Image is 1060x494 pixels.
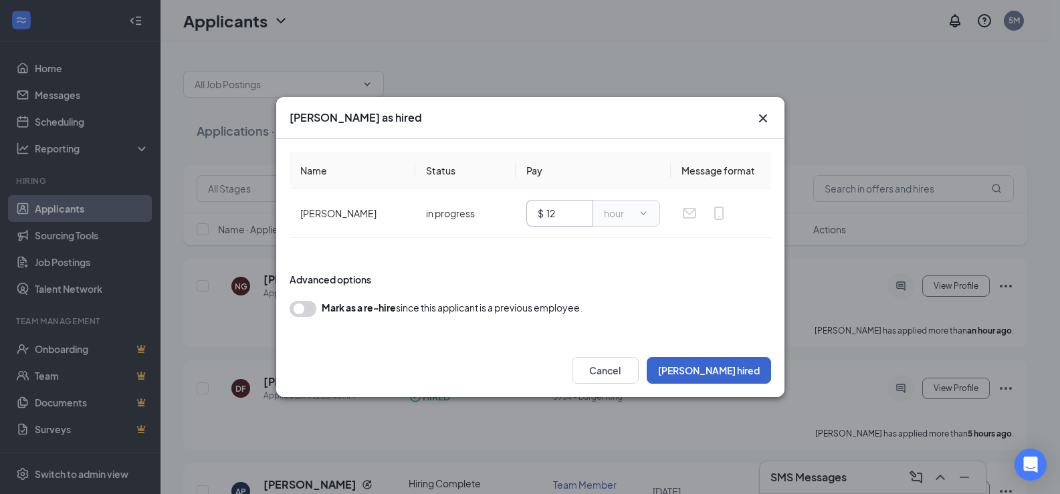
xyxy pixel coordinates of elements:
[647,357,771,384] button: [PERSON_NAME] hired
[711,205,727,221] svg: MobileSms
[671,152,771,189] th: Message format
[290,152,415,189] th: Name
[415,189,516,238] td: in progress
[290,273,771,286] div: Advanced options
[755,110,771,126] svg: Cross
[1015,449,1047,481] div: Open Intercom Messenger
[322,301,396,314] b: Mark as a re-hire
[681,205,698,221] svg: Email
[322,301,582,314] div: since this applicant is a previous employee.
[755,110,771,126] button: Close
[415,152,516,189] th: Status
[300,207,377,219] span: [PERSON_NAME]
[516,152,671,189] th: Pay
[572,357,639,384] button: Cancel
[538,206,544,221] div: $
[290,110,422,125] h3: [PERSON_NAME] as hired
